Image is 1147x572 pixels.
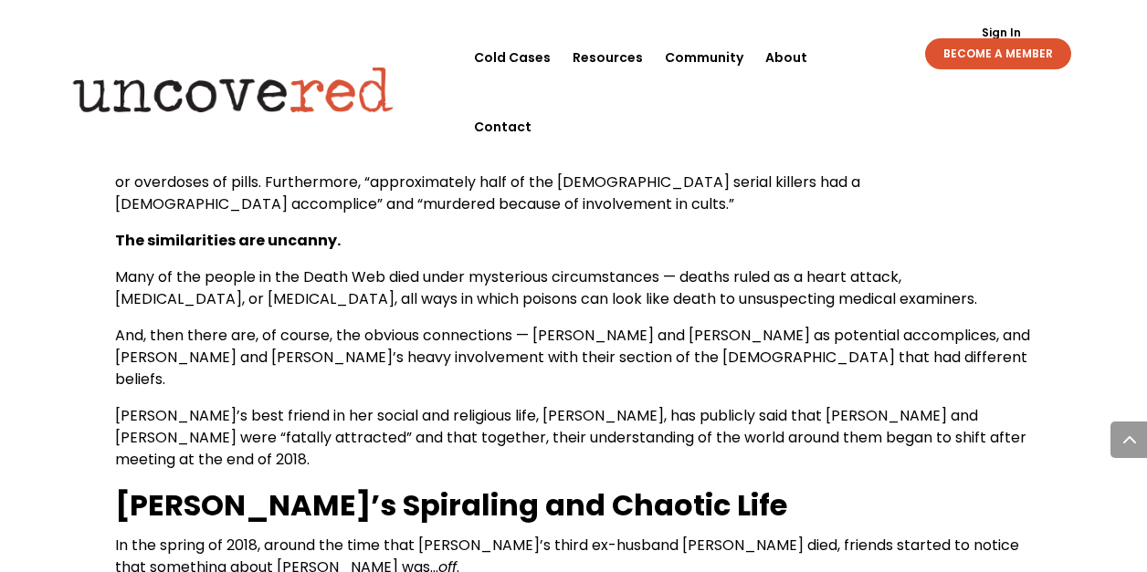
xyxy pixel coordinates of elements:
[972,27,1031,38] a: Sign In
[925,38,1071,69] a: BECOME A MEMBER
[573,23,643,92] a: Resources
[115,405,1026,470] span: [PERSON_NAME]’s best friend in her social and religious life, [PERSON_NAME], has publicly said th...
[58,54,409,125] img: Uncovered logo
[115,150,1017,214] span: The most frequent method of killing perpetrated by a [DEMOGRAPHIC_DATA] serial killer is through ...
[474,92,531,161] a: Contact
[115,325,1030,390] span: And, then there are, of course, the obvious connections — [PERSON_NAME] and [PERSON_NAME] as pote...
[115,484,787,525] b: [PERSON_NAME]’s Spiraling and Chaotic Life
[115,266,977,309] span: Many of the people in the Death Web died under mysterious circumstances — deaths ruled as a heart...
[474,23,551,92] a: Cold Cases
[115,230,341,251] b: The similarities are uncanny.
[765,23,807,92] a: About
[665,23,743,92] a: Community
